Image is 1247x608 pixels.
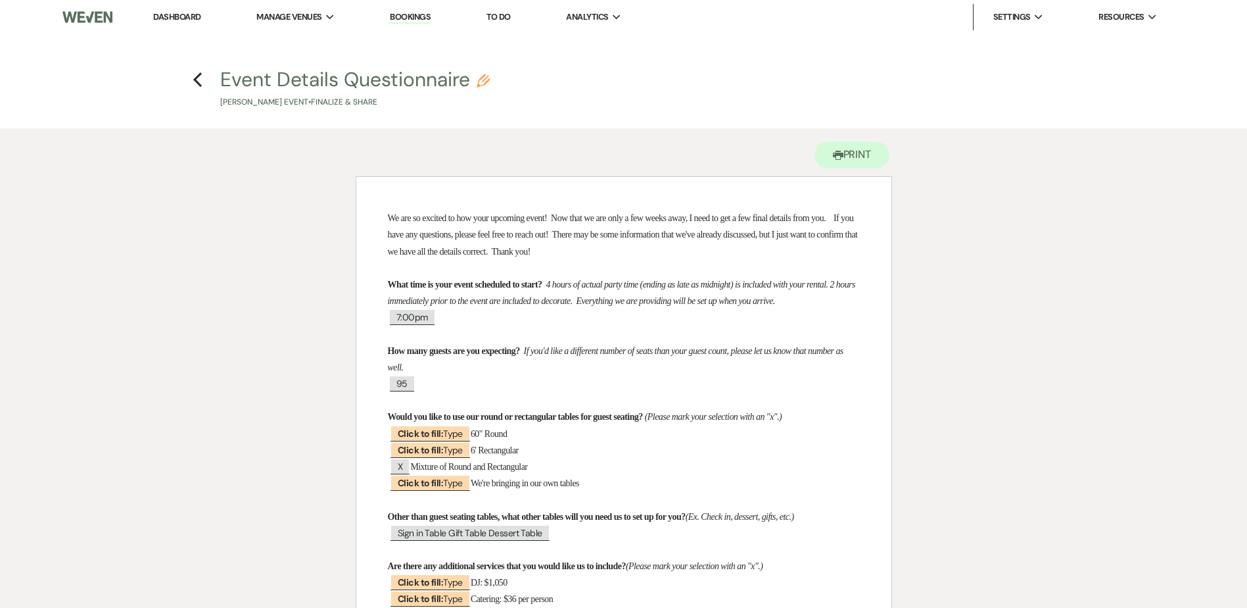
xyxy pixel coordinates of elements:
span: 60" Round [471,429,507,439]
strong: Other than guest seating tables, what other tables will you need us to set up for you? [388,512,686,522]
span: 95 [390,376,414,392]
b: Click to fill: [398,428,443,440]
span: X [390,458,410,474]
strong: Would you like to use our round or rectangular tables for guest seating? [388,412,643,422]
span: Type [390,574,471,590]
em: (Ex. Check in, dessert, gifts, etc.) [686,512,794,522]
b: Click to fill: [398,576,443,588]
span: Catering: $36 per person [471,594,553,604]
a: Dashboard [153,11,200,22]
span: We are so excited to how your upcoming event! Now that we are only a few weeks away, I need to ge... [388,213,860,256]
strong: Are there any additional services that you would like us to include? [388,561,626,571]
span: Type [390,425,471,442]
span: Type [390,442,471,458]
a: To Do [486,11,511,22]
span: Type [390,590,471,607]
span: 7:00pm [390,310,435,325]
strong: How many guests are you expecting? [388,346,520,356]
b: Click to fill: [398,593,443,605]
span: 6' Rectangular [471,445,519,455]
em: 4 hours of actual party time (ending as late as midnight) is included with your rental. 2 hours i... [388,280,857,306]
p: [PERSON_NAME] Event • Finalize & Share [220,96,490,109]
span: Mixture of Round and Rectangular [410,462,527,472]
em: (Please mark your selection with an "x".) [626,561,763,571]
b: Click to fill: [398,477,443,489]
span: We're bringing in our own tables [471,478,579,488]
span: Analytics [566,11,608,24]
span: Manage Venues [256,11,321,24]
span: DJ: $1,050 [471,578,507,588]
span: Settings [993,11,1031,24]
button: Event Details Questionnaire[PERSON_NAME] Event•Finalize & Share [220,70,490,109]
em: (Please mark your selection with an "x".) [645,412,782,422]
b: Click to fill: [398,444,443,456]
span: Type [390,474,471,491]
span: Sign in Table Gift Table Dessert Table [390,524,550,541]
a: Bookings [390,11,431,24]
strong: What time is your event scheduled to start? [388,280,542,290]
button: Print [814,141,890,168]
img: Weven Logo [62,3,112,31]
em: If you'd like a different number of seats than your guest count, please let us know that number a... [388,346,845,372]
span: Resources [1098,11,1144,24]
